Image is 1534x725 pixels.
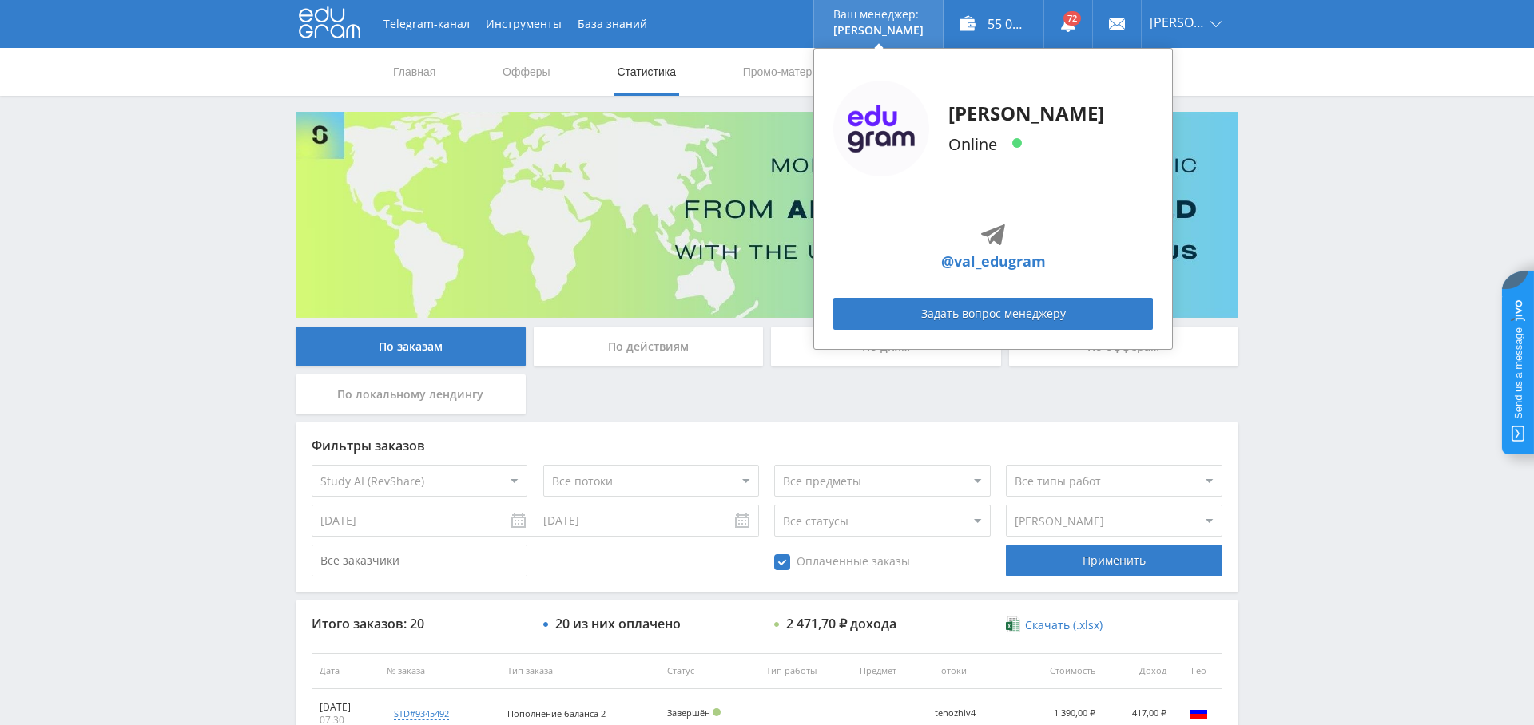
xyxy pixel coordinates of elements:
img: Banner [296,112,1238,318]
div: По дням [771,327,1001,366]
th: Доход [1103,653,1174,689]
p: Online [948,133,1104,156]
span: Оплаченные заказы [774,554,910,570]
a: Офферы [501,48,552,96]
a: Главная [391,48,437,96]
p: [PERSON_NAME] [948,101,1104,126]
span: Завершён [667,707,710,719]
th: Гео [1174,653,1222,689]
div: По локальному лендингу [296,374,526,414]
span: Подтвержден [713,708,721,716]
th: Тип заказа [499,653,659,689]
span: [PERSON_NAME] [1150,16,1206,29]
img: xlsx [1006,616,1019,632]
div: [DATE] [320,701,371,714]
div: По действиям [534,327,764,366]
th: Дата [312,653,379,689]
div: Применить [1006,545,1222,576]
span: Скачать (.xlsx) [1025,619,1103,632]
th: Стоимость [1016,653,1103,689]
a: @val_edugram [941,251,1046,272]
span: Пополнение баланса 2 [507,707,606,719]
a: Статистика [615,48,678,96]
div: tenozhiv4 [935,708,1007,719]
input: Use the arrow keys to pick a date [312,505,535,537]
a: Промо-материалы [741,48,841,96]
div: Итого заказов: 20 [312,616,527,631]
th: Статус [659,653,757,689]
th: Тип работы [758,653,852,689]
img: edugram_logo.png [833,81,929,176]
a: Задать вопрос менеджеру [833,298,1153,330]
div: 2 471,70 ₽ дохода [786,616,896,631]
img: rus.png [1189,703,1208,722]
th: Предмет [852,653,927,689]
th: Потоки [927,653,1016,689]
div: По заказам [296,327,526,366]
div: std#9345492 [394,707,449,720]
p: Ваш менеджер: [833,8,924,21]
div: 20 из них оплачено [555,616,681,631]
th: № заказа [379,653,500,689]
p: [PERSON_NAME] [833,24,924,37]
div: Фильтры заказов [312,438,1222,453]
input: Все заказчики [312,545,527,576]
a: Скачать (.xlsx) [1006,617,1102,633]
